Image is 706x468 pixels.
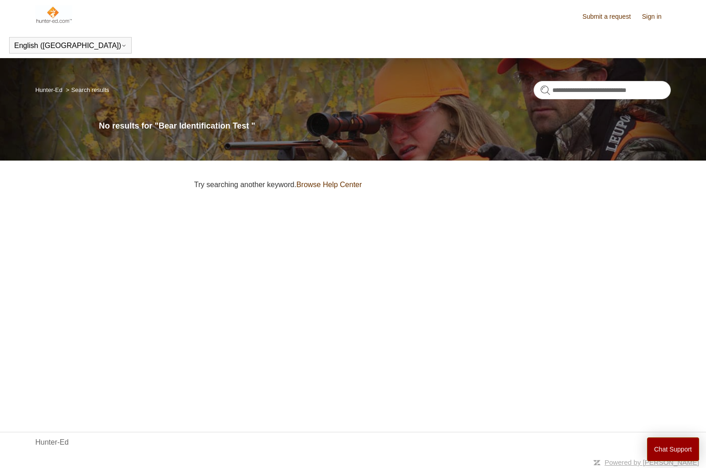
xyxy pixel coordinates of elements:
[194,179,671,190] p: Try searching another keyword.
[64,86,109,93] li: Search results
[534,81,671,99] input: Search
[35,86,62,93] a: Hunter-Ed
[296,181,362,188] a: Browse Help Center
[35,5,72,24] img: Hunter-Ed Help Center home page
[14,42,127,50] button: English ([GEOGRAPHIC_DATA])
[642,12,671,22] a: Sign in
[604,458,699,466] a: Powered by [PERSON_NAME]
[583,12,640,22] a: Submit a request
[99,120,671,132] h1: No results for "Bear Identification Test "
[35,86,64,93] li: Hunter-Ed
[647,437,700,461] button: Chat Support
[35,437,69,448] a: Hunter-Ed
